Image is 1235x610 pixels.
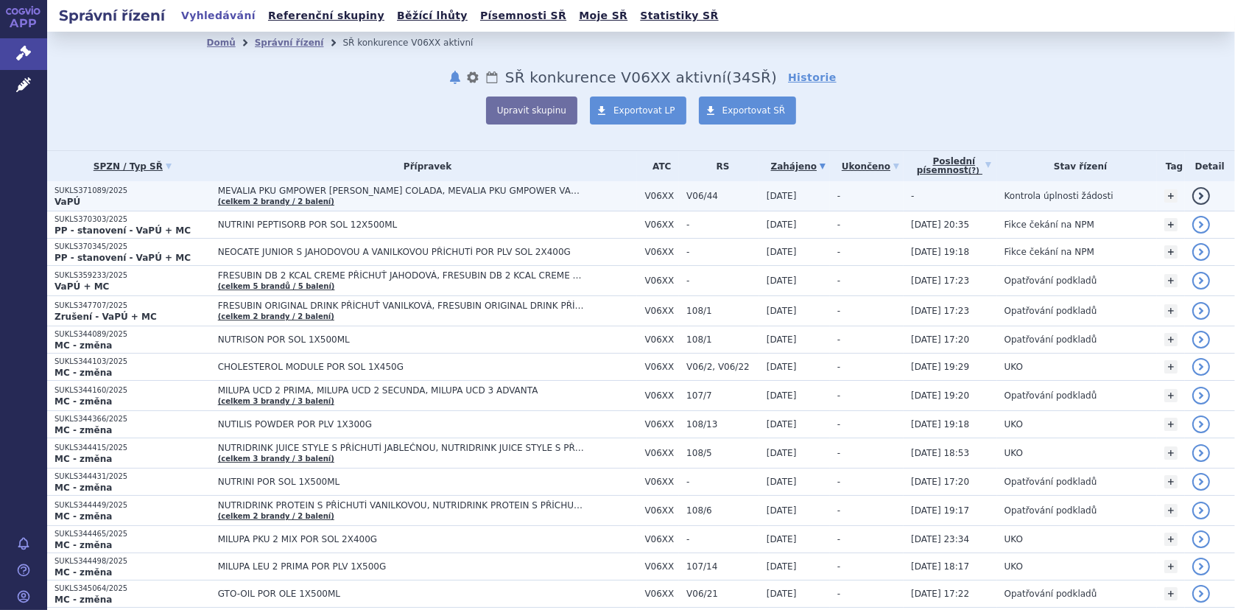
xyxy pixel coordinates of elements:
a: + [1164,560,1178,573]
p: SUKLS344089/2025 [54,329,211,340]
span: V06XX [644,561,679,572]
span: V06XX [644,334,679,345]
a: + [1164,245,1178,259]
span: 108/6 [686,505,759,516]
span: [DATE] 18:17 [911,561,969,572]
a: detail [1192,416,1210,433]
a: + [1164,475,1178,488]
strong: MC - změna [54,368,112,378]
a: Písemnosti SŘ [476,6,571,26]
p: SUKLS370303/2025 [54,214,211,225]
a: Ukončeno [837,156,904,177]
span: - [837,362,840,372]
th: Detail [1185,151,1235,181]
a: detail [1192,331,1210,348]
a: detail [1192,216,1210,234]
span: [DATE] 19:17 [911,505,969,516]
span: Opatřování podkladů [1004,334,1097,345]
strong: VaPÚ [54,197,80,207]
a: Historie [788,70,837,85]
a: + [1164,333,1178,346]
li: SŘ konkurence V06XX aktivní [342,32,492,54]
p: SUKLS344160/2025 [54,385,211,396]
span: MILUPA PKU 2 MIX POR SOL 2X400G [218,534,586,544]
span: - [837,477,840,487]
a: detail [1192,530,1210,548]
strong: MC - změna [54,511,112,522]
span: 107/14 [686,561,759,572]
strong: MC - změna [54,340,112,351]
span: NEOCATE JUNIOR S JAHODOVOU A VANILKOVOU PŘÍCHUTÍ POR PLV SOL 2X400G [218,247,586,257]
span: V06XX [644,477,679,487]
a: + [1164,587,1178,600]
a: + [1164,304,1178,318]
span: - [837,334,840,345]
span: 107/7 [686,390,759,401]
strong: PP - stanovení - VaPÚ + MC [54,225,191,236]
a: + [1164,218,1178,231]
span: [DATE] 17:23 [911,276,969,286]
abbr: (?) [968,166,979,175]
span: V06XX [644,220,679,230]
span: V06XX [644,419,679,430]
span: NUTRISON POR SOL 1X500ML [218,334,586,345]
span: V06/44 [686,191,759,201]
span: [DATE] [767,390,797,401]
span: - [686,534,759,544]
span: [DATE] 19:18 [911,419,969,430]
span: Opatřování podkladů [1004,505,1097,516]
p: SUKLS347707/2025 [54,301,211,311]
span: 34 [732,69,751,86]
span: Opatřování podkladů [1004,276,1097,286]
span: - [837,534,840,544]
span: Opatřování podkladů [1004,477,1097,487]
span: [DATE] 17:20 [911,334,969,345]
span: FRESUBIN ORIGINAL DRINK PŘÍCHUŤ VANILKOVÁ, FRESUBIN ORIGINAL DRINK PŘÍCHUŤ ČOKOLÁDOVÁ [218,301,586,311]
span: - [837,561,840,572]
a: Domů [207,38,236,48]
span: - [837,505,840,516]
th: Stav řízení [997,151,1157,181]
strong: MC - změna [54,425,112,435]
span: MILUPA LEU 2 PRIMA POR PLV 1X500G [218,561,586,572]
span: NUTRINI POR SOL 1X500ML [218,477,586,487]
span: NUTILIS POWDER POR PLV 1X300G [218,419,586,430]
span: SŘ konkurence V06XX aktivní [505,69,726,86]
strong: Zrušení - VaPÚ + MC [54,312,157,322]
span: [DATE] 23:34 [911,534,969,544]
span: [DATE] 17:22 [911,589,969,599]
a: Poslednípísemnost(?) [911,151,997,181]
span: V06XX [644,247,679,257]
a: detail [1192,502,1210,519]
span: NUTRIDRINK PROTEIN S PŘÍCHUTÍ VANILKOVOU, NUTRIDRINK PROTEIN S PŘÍCHUTÍ ČOKOLÁDOVOU [218,500,586,511]
p: SUKLS344465/2025 [54,529,211,539]
span: FRESUBIN DB 2 KCAL CREME PŘÍCHUŤ JAHODOVÁ, FRESUBIN DB 2 KCAL CREME PŘÍCHUŤ KAPUČÍNOVÁ, FRESUBIN ... [218,270,586,281]
span: CHOLESTEROL MODULE POR SOL 1X450G [218,362,586,372]
span: UKO [1004,362,1023,372]
span: - [686,477,759,487]
a: detail [1192,444,1210,462]
a: + [1164,389,1178,402]
span: - [686,276,759,286]
strong: MC - změna [54,454,112,464]
span: [DATE] [767,505,797,516]
a: (celkem 3 brandy / 3 balení) [218,397,334,405]
a: Exportovat SŘ [699,97,797,125]
p: SUKLS344449/2025 [54,500,211,511]
a: (celkem 2 brandy / 2 balení) [218,197,334,206]
span: NUTRIDRINK JUICE STYLE S PŘÍCHUTÍ JABLEČNOU, NUTRIDRINK JUICE STYLE S PŘÍCHUTÍ JAHODOVOU, NUTRIDR... [218,443,586,453]
span: - [837,220,840,230]
a: Běžící lhůty [393,6,472,26]
span: Opatřování podkladů [1004,306,1097,316]
span: V06XX [644,448,679,458]
span: V06/2, V06/22 [686,362,759,372]
span: V06XX [644,534,679,544]
span: MEVALIA PKU GMPOWER [PERSON_NAME] COLADA, MEVALIA PKU GMPOWER VANILKA [218,186,586,196]
a: detail [1192,387,1210,404]
strong: MC - změna [54,567,112,578]
span: [DATE] 20:35 [911,220,969,230]
a: SPZN / Typ SŘ [54,156,211,177]
span: - [837,306,840,316]
span: 108/5 [686,448,759,458]
strong: MC - změna [54,483,112,493]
